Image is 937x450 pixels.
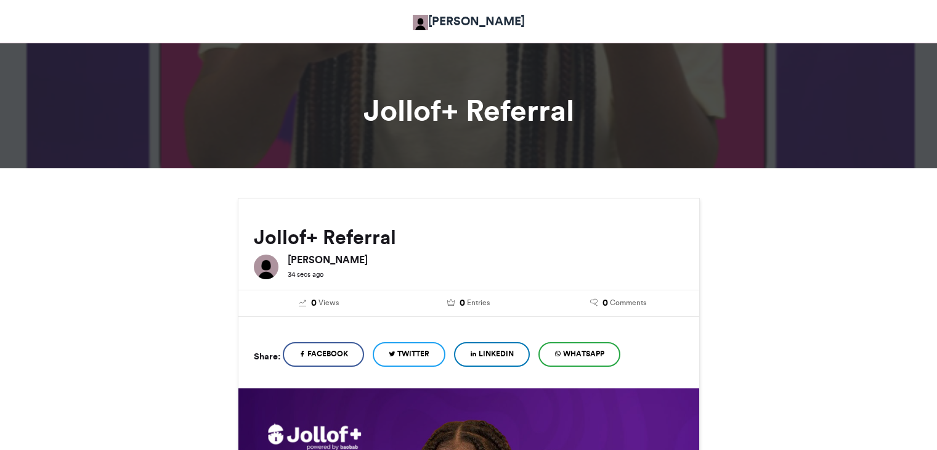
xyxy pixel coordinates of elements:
a: Twitter [373,342,445,367]
h6: [PERSON_NAME] [288,255,684,264]
span: Twitter [397,348,429,359]
small: 34 secs ago [288,270,323,279]
span: 0 [311,297,317,310]
a: 0 Views [254,297,385,310]
span: WhatsApp [563,348,604,359]
span: Comments [610,297,646,308]
a: [PERSON_NAME] [413,12,525,30]
a: LinkedIn [454,342,530,367]
a: 0 Entries [403,297,534,310]
h5: Share: [254,348,280,364]
span: LinkedIn [479,348,514,359]
img: Michael Olanlokun [254,255,278,279]
span: Entries [467,297,490,308]
span: Facebook [307,348,348,359]
a: 0 Comments [553,297,684,310]
a: Facebook [283,342,364,367]
a: WhatsApp [538,342,620,367]
img: Michael Olanlokun [413,15,428,30]
span: Views [318,297,339,308]
span: 0 [602,297,608,310]
h1: Jollof+ Referral [127,96,811,125]
h2: Jollof+ Referral [254,226,684,248]
span: 0 [460,297,465,310]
